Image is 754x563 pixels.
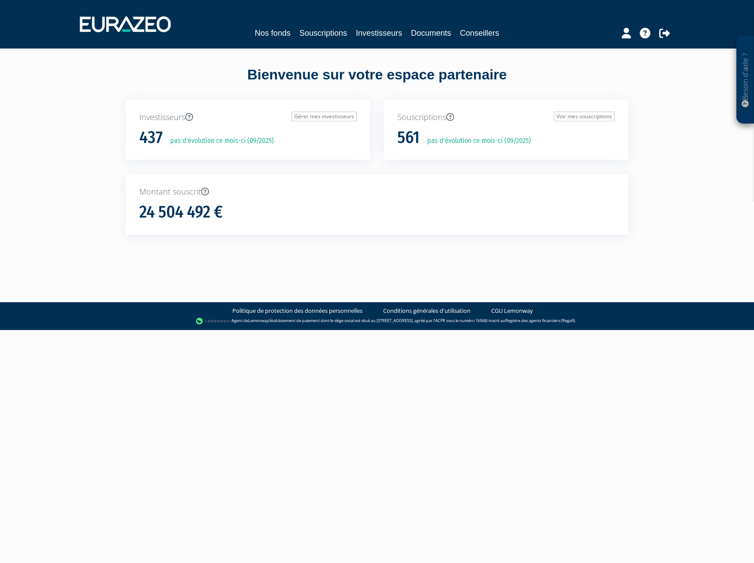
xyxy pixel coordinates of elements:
img: 1732889491-logotype_eurazeo_blanc_rvb.png [80,16,171,32]
p: Souscriptions [397,112,615,123]
h1: 24 504 492 € [139,203,223,221]
a: Gérer mes investisseurs [291,112,357,121]
a: Investisseurs [356,27,402,39]
p: pas d'évolution ce mois-ci (09/2025) [421,136,531,146]
a: Registre des agents financiers (Regafi) [505,318,575,323]
a: Nos fonds [255,27,291,39]
p: Montant souscrit [139,186,615,198]
div: - Agent de (établissement de paiement dont le siège social est situé au [STREET_ADDRESS], agréé p... [9,317,745,326]
a: Conditions générales d'utilisation [383,307,470,315]
a: CGU Lemonway [491,307,533,315]
p: Investisseurs [139,112,357,123]
p: pas d'évolution ce mois-ci (09/2025) [164,136,274,146]
a: Voir mes souscriptions [554,112,615,121]
h1: 561 [397,128,420,147]
a: Politique de protection des données personnelles [232,307,362,315]
a: Documents [411,27,451,39]
a: Souscriptions [299,27,347,39]
h1: 437 [139,128,163,147]
p: Besoin d'aide ? [740,40,750,120]
a: Conseillers [460,27,499,39]
img: logo-lemonway.png [196,317,230,326]
a: Lemonway [248,318,269,323]
div: Bienvenue sur votre espace partenaire [119,65,635,99]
